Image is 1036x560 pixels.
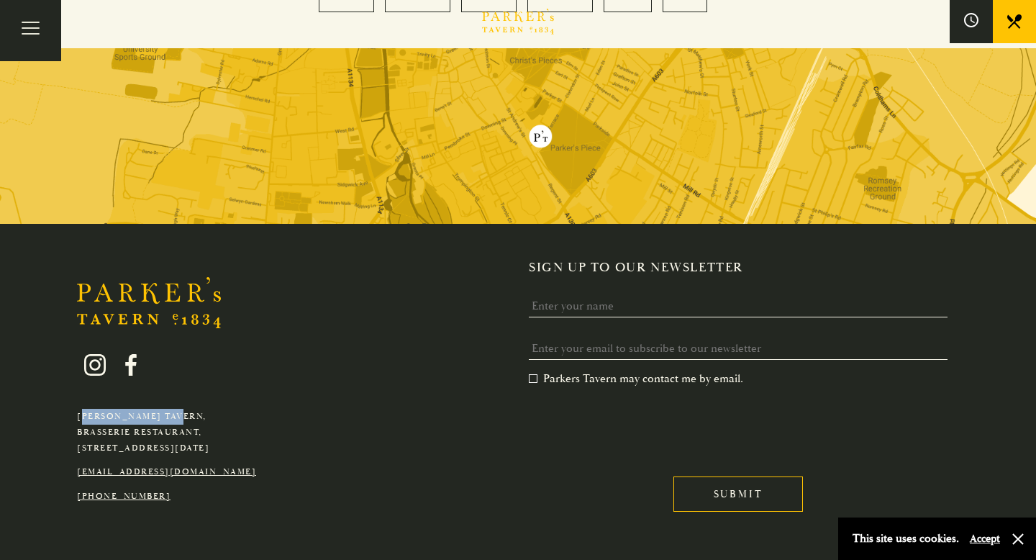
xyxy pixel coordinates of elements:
[970,532,1000,546] button: Accept
[529,338,948,360] input: Enter your email to subscribe to our newsletter
[529,260,959,276] h2: Sign up to our newsletter
[673,477,803,512] input: Submit
[1011,532,1025,546] button: Close and accept
[529,295,948,317] input: Enter your name
[77,409,256,456] p: [PERSON_NAME] Tavern, Brasserie Restaurant, [STREET_ADDRESS][DATE]
[529,397,748,453] iframe: reCAPTCHA
[529,371,743,386] label: Parkers Tavern may contact me by email.
[77,466,256,477] a: [EMAIL_ADDRESS][DOMAIN_NAME]
[853,528,959,549] p: This site uses cookies.
[77,491,171,502] a: [PHONE_NUMBER]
